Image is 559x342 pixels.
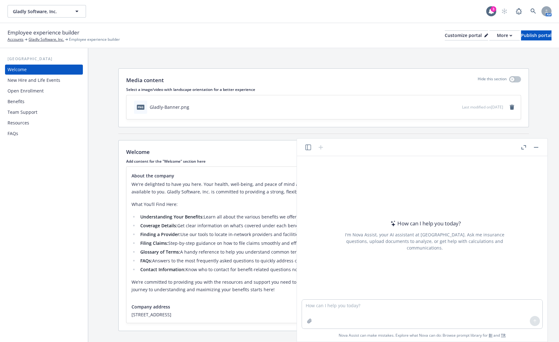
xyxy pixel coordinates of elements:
span: Gladly Software, Inc. [13,8,67,15]
li: Answers to the most frequently asked questions to quickly address common concerns and queries. [138,257,516,265]
span: Nova Assist can make mistakes. Explore what Nova can do: Browse prompt library for and [339,329,506,342]
a: Welcome [5,65,83,75]
p: Select a image/video with landscape orientation for a better experience [126,87,521,92]
a: Team Support [5,107,83,117]
p: Hide this section [478,76,507,84]
button: Gladly Software, Inc. [8,5,86,18]
div: [GEOGRAPHIC_DATA] [5,56,83,62]
a: FAQs [5,129,83,139]
button: download file [444,104,449,110]
div: Publish portal [521,31,551,40]
li: Step-by-step guidance on how to file claims smoothly and efficiently. [138,239,516,247]
strong: FAQs: [140,258,152,264]
div: 3 [491,6,496,12]
span: Employee experience builder [8,29,79,37]
span: [STREET_ADDRESS] [132,311,516,318]
div: Resources [8,118,29,128]
div: Open Enrollment [8,86,44,96]
a: Report a Bug [513,5,525,18]
li: Get clear information on what’s covered under each benefit plan, ensuring you know exactly what t... [138,222,516,229]
li: Know who to contact for benefit-related questions now or throughout the year. [138,266,516,273]
li: Learn all about the various benefits we offer, from health and dental coverage to retirement plan... [138,213,516,221]
div: Benefits [8,97,24,107]
strong: Contact Information: [140,266,185,272]
a: TR [501,333,506,338]
button: preview file [454,104,460,110]
li: Use our tools to locate in-network providers and facilities that meet your needs. [138,231,516,238]
div: New Hire and Life Events [8,75,60,85]
div: Customize portal [445,31,488,40]
p: Welcome [126,148,150,156]
p: We're delighted to have you here. Your health, well-being, and peace of mind are our top prioriti... [132,181,516,196]
strong: Understanding Your Benefits: [140,214,204,220]
div: Team Support [8,107,37,117]
p: Add content for the "Welcome" section here [126,159,521,164]
a: Resources [5,118,83,128]
a: Start snowing [498,5,511,18]
span: Employee experience builder [69,37,120,42]
strong: Coverage Details: [140,223,177,229]
strong: Finding a Provider: [140,231,180,237]
a: Search [527,5,540,18]
strong: Glossary of Terms: [140,249,180,255]
li: A handy reference to help you understand common terms and jargon related to your benefits. [138,248,516,256]
p: What You’ll Find Here: [132,201,516,208]
span: Company address [132,303,170,310]
div: Welcome [8,65,27,75]
div: FAQs [8,129,18,139]
a: remove [508,103,516,111]
span: About the company [132,172,174,179]
div: How can I help you today? [389,219,461,228]
a: New Hire and Life Events [5,75,83,85]
button: Customize portal [445,30,488,40]
div: More [497,31,512,40]
p: We’re committed to providing you with the resources and support you need to maximize your benefit... [132,278,516,293]
a: Gladly Software, Inc. [29,37,64,42]
a: Open Enrollment [5,86,83,96]
div: I'm Nova Assist, your AI assistant at [GEOGRAPHIC_DATA]. Ask me insurance questions, upload docum... [336,231,513,251]
strong: Filing Claims: [140,240,168,246]
a: Benefits [5,97,83,107]
a: BI [489,333,492,338]
div: Gladly-Banner.png [150,104,189,110]
p: Media content [126,76,164,84]
span: Last modified on [DATE] [462,104,503,110]
span: png [137,105,144,109]
a: Accounts [8,37,24,42]
button: More [489,30,520,40]
button: Publish portal [521,30,551,40]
